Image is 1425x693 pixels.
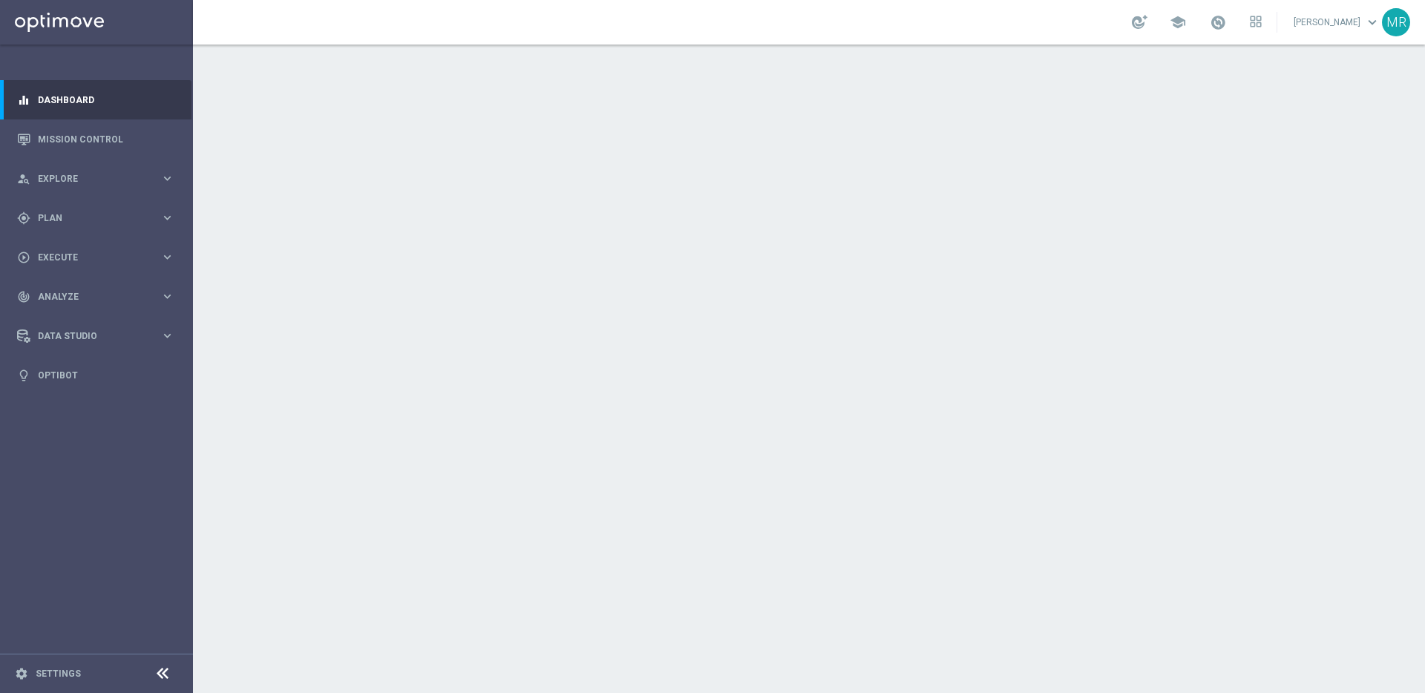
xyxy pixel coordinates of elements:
[38,253,160,262] span: Execute
[17,119,174,159] div: Mission Control
[17,80,174,119] div: Dashboard
[1382,8,1410,36] div: MR
[17,251,160,264] div: Execute
[17,290,160,303] div: Analyze
[17,93,30,107] i: equalizer
[1292,11,1382,33] a: [PERSON_NAME]keyboard_arrow_down
[160,211,174,225] i: keyboard_arrow_right
[36,669,81,678] a: Settings
[38,80,174,119] a: Dashboard
[160,289,174,303] i: keyboard_arrow_right
[17,329,160,343] div: Data Studio
[38,332,160,341] span: Data Studio
[160,329,174,343] i: keyboard_arrow_right
[15,667,28,680] i: settings
[38,355,174,395] a: Optibot
[16,134,175,145] button: Mission Control
[17,211,160,225] div: Plan
[38,292,160,301] span: Analyze
[17,369,30,382] i: lightbulb
[16,173,175,185] button: person_search Explore keyboard_arrow_right
[16,330,175,342] button: Data Studio keyboard_arrow_right
[16,291,175,303] button: track_changes Analyze keyboard_arrow_right
[1364,14,1380,30] span: keyboard_arrow_down
[17,172,30,185] i: person_search
[17,290,30,303] i: track_changes
[38,119,174,159] a: Mission Control
[17,355,174,395] div: Optibot
[1170,14,1186,30] span: school
[16,370,175,381] button: lightbulb Optibot
[38,174,160,183] span: Explore
[17,172,160,185] div: Explore
[17,211,30,225] i: gps_fixed
[160,250,174,264] i: keyboard_arrow_right
[160,171,174,185] i: keyboard_arrow_right
[16,212,175,224] button: gps_fixed Plan keyboard_arrow_right
[16,252,175,263] button: play_circle_outline Execute keyboard_arrow_right
[38,214,160,223] span: Plan
[17,251,30,264] i: play_circle_outline
[16,94,175,106] button: equalizer Dashboard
